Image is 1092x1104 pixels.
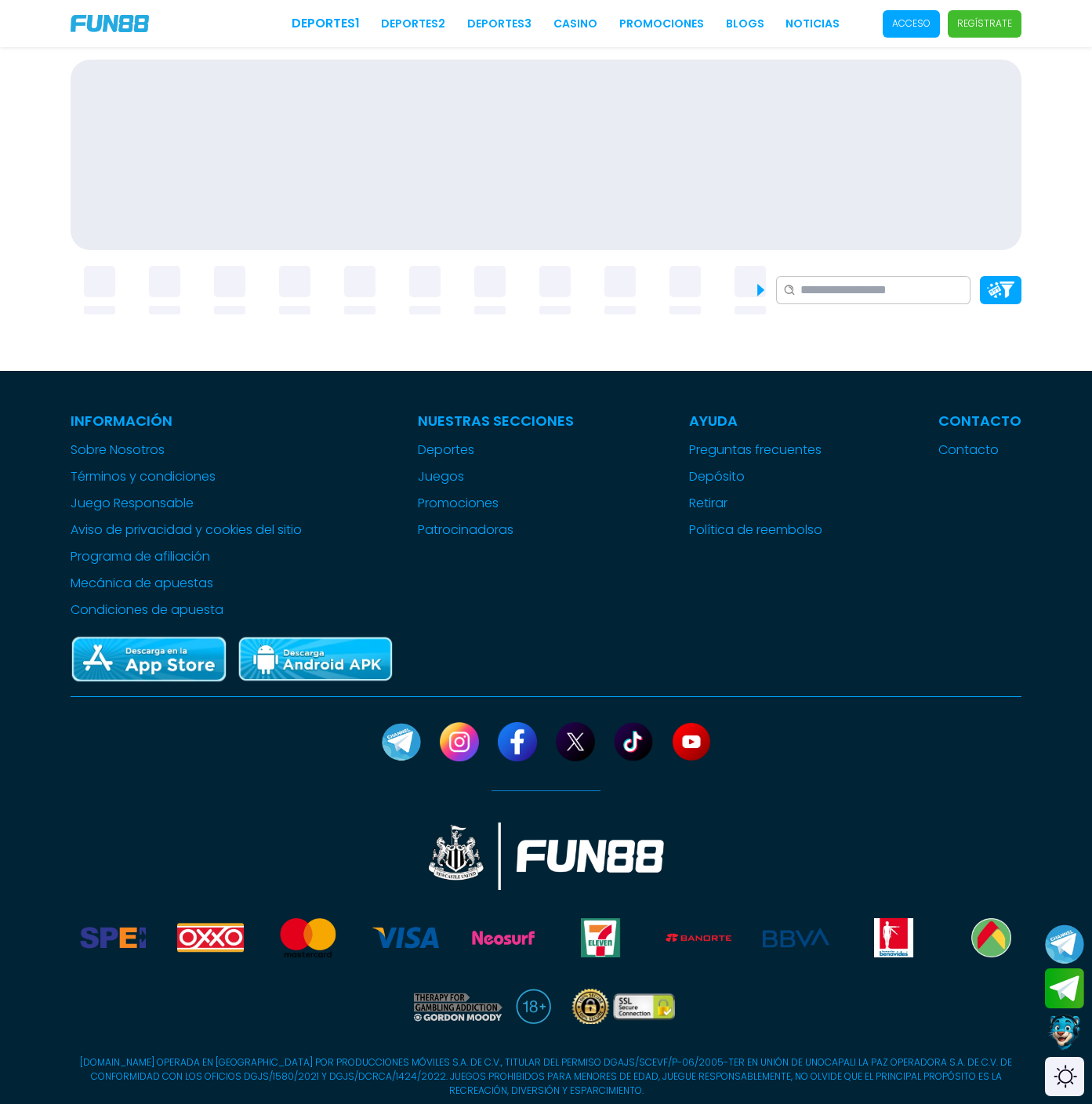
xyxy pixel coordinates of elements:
[71,547,302,566] a: Programa de afiliación
[689,441,822,459] a: Preguntas frecuentes
[470,918,536,957] img: Neosurf
[71,441,302,459] a: Sobre Nosotros
[619,16,704,32] a: Promociones
[71,15,149,32] img: Company Logo
[411,989,502,1024] img: therapy for gaming addiction gordon moody
[418,494,574,513] a: Promociones
[71,410,302,431] p: Información
[1045,968,1084,1009] button: Join telegram
[938,441,1021,459] a: Contacto
[71,574,302,593] a: Mecánica de apuestas
[666,918,731,957] img: Banorte
[381,16,445,32] a: Deportes2
[275,918,341,957] img: Mastercard
[785,16,840,32] a: NOTICIAS
[429,823,664,890] img: New Castle
[418,441,574,459] a: Deportes
[726,16,764,32] a: BLOGS
[71,635,227,685] img: App Store
[689,467,822,486] a: Depósito
[689,410,822,431] p: Ayuda
[553,16,597,32] a: CASINO
[418,467,464,486] button: Juegos
[418,521,574,539] a: Patrocinadoras
[892,16,931,31] p: Acceso
[71,521,302,539] a: Aviso de privacidad y cookies del sitio
[71,467,302,486] a: Términos y condiciones
[177,918,243,957] img: Oxxo
[516,989,551,1024] img: 18 plus
[80,918,146,957] img: Spei
[568,918,633,957] img: Seven Eleven
[71,1055,1021,1098] p: [DOMAIN_NAME] OPERADA EN [GEOGRAPHIC_DATA] POR PRODUCCIONES MÓVILES S.A. DE C.V., TITULAR DEL PER...
[418,410,574,431] p: Nuestras Secciones
[567,989,681,1024] img: SSL
[467,16,531,32] a: Deportes3
[763,918,829,957] img: BBVA
[1045,1057,1084,1096] div: Switch theme
[689,494,822,513] a: Retirar
[689,521,822,539] a: Política de reembolso
[71,494,302,513] a: Juego Responsable
[861,918,927,957] img: Benavides
[372,918,438,957] img: Visa
[987,281,1014,298] img: Platform Filter
[958,918,1024,957] img: Bodegaaurrera
[292,14,360,33] a: Deportes1
[1045,1012,1084,1053] button: Contact customer service
[71,601,302,619] a: Condiciones de apuesta
[957,16,1012,31] p: Regístrate
[938,410,1021,431] p: Contacto
[237,635,394,685] img: Play Store
[1045,924,1084,964] button: Join telegram channel
[411,989,502,1024] a: Read more about Gambling Therapy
